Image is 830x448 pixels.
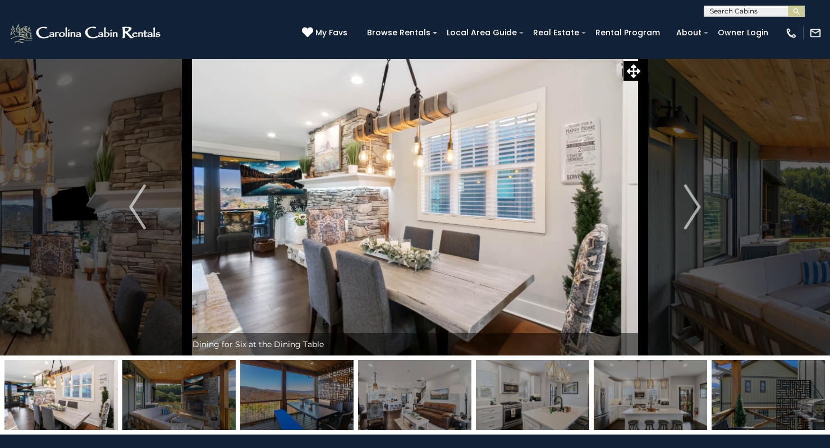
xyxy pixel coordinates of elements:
img: phone-regular-white.png [785,27,797,39]
img: White-1-2.png [8,22,164,44]
a: Browse Rentals [361,24,436,41]
a: Owner Login [712,24,774,41]
img: 165422492 [4,360,118,430]
button: Previous [88,58,187,355]
a: Local Area Guide [441,24,522,41]
a: My Favs [302,27,350,39]
img: 165422468 [476,360,589,430]
span: My Favs [315,27,347,39]
a: Rental Program [590,24,666,41]
img: 165420769 [358,360,471,430]
img: 165212963 [122,360,236,430]
img: 165420813 [594,360,707,430]
button: Next [643,58,742,355]
img: mail-regular-white.png [809,27,822,39]
img: arrow [684,184,701,229]
img: 165420820 [240,360,354,430]
a: About [671,24,707,41]
a: Real Estate [528,24,585,41]
img: arrow [129,184,146,229]
div: Dining for Six at the Dining Table [187,333,643,355]
img: 165206871 [712,360,825,430]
